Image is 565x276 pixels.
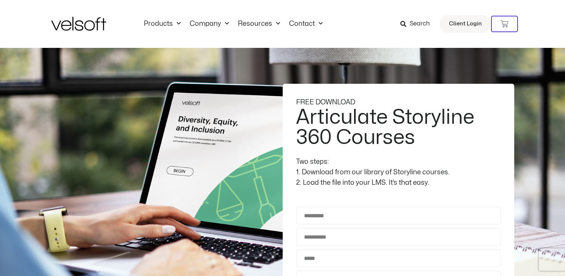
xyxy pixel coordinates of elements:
[51,17,106,31] img: Velsoft Training Materials
[139,20,327,28] nav: Menu
[285,20,327,28] a: ContactMenu Toggle
[296,167,501,178] div: 1. Download from our library of Storyline courses.
[233,20,285,28] a: ResourcesMenu Toggle
[449,19,482,29] span: Client Login
[440,15,491,33] a: Client Login
[296,157,501,167] div: Two steps:
[139,20,185,28] a: ProductsMenu Toggle
[296,97,501,108] div: FREE DOWNLOAD
[400,18,435,30] a: Search
[296,107,499,148] h2: Articulate Storyline 360 Courses
[185,20,233,28] a: CompanyMenu Toggle
[410,19,430,29] span: Search
[296,178,501,188] div: 2. Load the file into your LMS. It’s that easy.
